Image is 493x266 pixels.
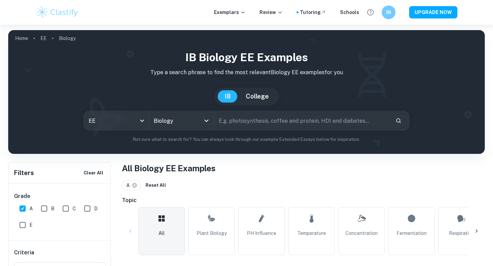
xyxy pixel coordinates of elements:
[365,6,376,18] button: Help and Feedback
[40,34,47,43] a: EE
[8,30,485,154] img: profile cover
[385,9,393,16] h6: IN
[14,249,34,257] h6: Criteria
[297,229,326,237] span: Temperature
[82,168,105,178] button: Clear All
[382,5,395,19] button: IN
[15,34,28,43] a: Home
[51,205,54,212] span: B
[197,229,227,237] span: Plant Biology
[159,229,165,237] span: All
[14,68,479,77] p: Type a search phrase to find the most relevant Biology EE examples for you
[122,196,485,204] h6: Topic
[393,115,404,127] button: Search
[59,35,76,42] p: Biology
[14,136,479,143] p: Not sure what to search for? You can always look through our example Extended Essays below for in...
[14,192,106,200] h6: Grade
[202,116,211,125] button: Open
[345,229,378,237] span: Concentration
[14,168,34,178] h6: Filters
[122,180,141,191] div: A
[340,9,359,16] a: Schools
[218,90,238,103] button: IB
[144,180,168,190] button: Reset All
[29,205,33,212] span: A
[239,90,276,103] button: College
[14,49,479,66] h1: IB Biology EE examples
[122,162,485,174] h1: All Biology EE Examples
[36,5,79,19] img: Clastify logo
[214,9,246,16] p: Exemplars
[29,221,33,229] span: E
[300,9,326,16] a: Tutoring
[396,229,427,237] span: Fermentation
[214,111,390,130] input: E.g. photosynthesis, coffee and protein, HDI and diabetes...
[247,229,276,237] span: pH Influence
[73,205,76,212] span: C
[126,182,133,189] span: A
[94,205,98,212] span: D
[449,229,474,237] span: Respiration
[84,111,149,130] div: EE
[409,6,457,18] button: UPGRADE NOW
[260,9,283,16] p: Review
